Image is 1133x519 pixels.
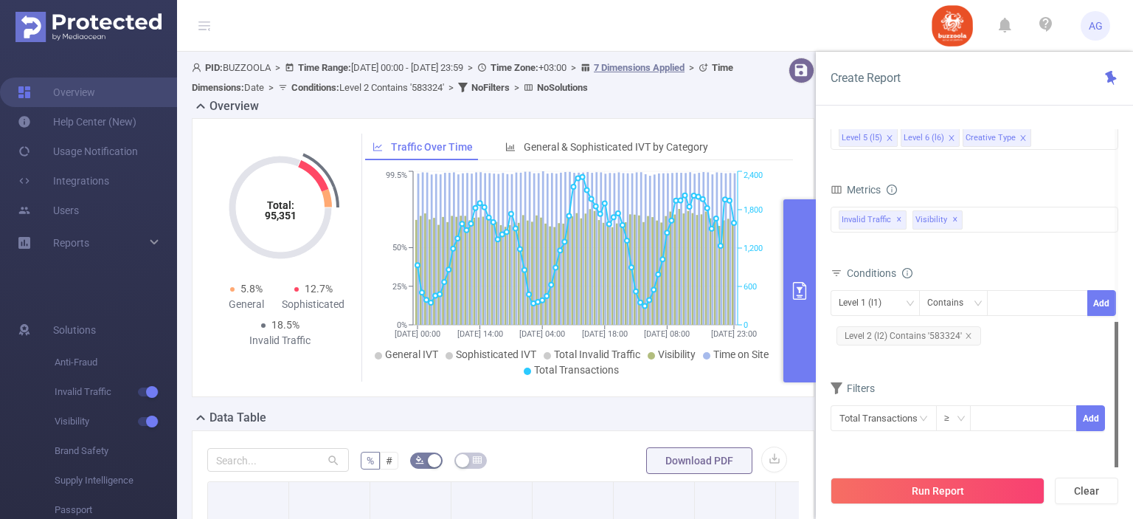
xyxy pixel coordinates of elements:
button: Add [1087,290,1116,316]
a: Usage Notification [18,137,138,166]
button: Add [1076,405,1105,431]
tspan: [DATE] 00:00 [395,329,440,339]
span: Filters [831,382,875,394]
div: Level 5 (l5) [842,128,882,148]
button: Download PDF [646,447,752,474]
i: icon: down [974,299,983,309]
tspan: 2,400 [744,171,763,181]
h2: Overview [209,97,259,115]
span: Traffic Over Time [391,141,473,153]
tspan: 0% [397,320,407,330]
span: Brand Safety [55,436,177,466]
a: Help Center (New) [18,107,136,137]
i: icon: close [886,134,893,143]
span: BUZZOOLA [DATE] 00:00 - [DATE] 23:59 +03:00 [192,62,733,93]
div: Creative Type [966,128,1016,148]
span: Invalid Traffic [839,210,907,230]
span: Visibility [912,210,963,230]
span: AG [1089,11,1103,41]
span: > [685,62,699,73]
span: General & Sophisticated IVT by Category [524,141,708,153]
b: PID: [205,62,223,73]
img: Protected Media [15,12,162,42]
a: Users [18,196,79,225]
tspan: 50% [392,244,407,253]
span: > [264,82,278,93]
tspan: [DATE] 18:00 [581,329,627,339]
div: Sophisticated [280,297,347,312]
i: icon: close [965,332,972,340]
i: icon: line-chart [373,142,383,152]
u: 7 Dimensions Applied [594,62,685,73]
span: > [510,82,524,93]
span: Level 2 (l2) Contains '583324' [836,326,981,346]
i: icon: user [192,63,205,72]
tspan: [DATE] 04:00 [519,329,565,339]
span: ✕ [952,211,958,229]
i: icon: table [473,456,482,464]
span: Reports [53,237,89,249]
b: Time Zone: [491,62,538,73]
span: Total Invalid Traffic [554,348,640,360]
span: # [386,455,392,467]
i: icon: close [948,134,955,143]
div: Invalid Traffic [246,333,313,348]
span: > [463,62,477,73]
tspan: [DATE] 08:00 [644,329,690,339]
span: Conditions [847,267,912,279]
tspan: 1,200 [744,244,763,253]
tspan: 25% [392,282,407,292]
div: Level 6 (l6) [904,128,944,148]
span: ✕ [896,211,902,229]
span: Total Transactions [534,364,619,376]
li: Level 5 (l5) [839,128,898,147]
span: Visibility [658,348,696,360]
span: Level 2 Contains '583324' [291,82,444,93]
tspan: 600 [744,282,757,292]
span: 5.8% [240,283,263,295]
span: Create Report [831,71,901,85]
span: Anti-Fraud [55,348,177,377]
li: Creative Type [963,128,1031,147]
span: Invalid Traffic [55,377,177,407]
i: icon: down [957,414,966,425]
a: Integrations [18,166,109,196]
tspan: 99.5% [386,171,407,181]
span: Solutions [53,315,96,345]
button: Run Report [831,478,1044,504]
i: icon: info-circle [902,268,912,278]
div: Contains [927,291,974,315]
tspan: Total: [266,199,294,211]
span: % [367,455,374,467]
h2: Data Table [209,409,266,427]
i: icon: bg-colors [415,456,424,464]
span: 12.7% [305,283,333,295]
i: icon: close [1019,134,1027,143]
tspan: [DATE] 23:00 [711,329,757,339]
b: Conditions : [291,82,339,93]
a: Reports [53,228,89,258]
div: General [213,297,280,312]
span: > [566,62,581,73]
span: Metrics [831,184,881,196]
span: General IVT [385,348,438,360]
span: Visibility [55,407,177,436]
tspan: 0 [744,320,748,330]
b: Time Range: [298,62,351,73]
tspan: [DATE] 14:00 [457,329,502,339]
b: No Solutions [537,82,588,93]
div: Level 1 (l1) [839,291,892,315]
span: > [444,82,458,93]
tspan: 1,800 [744,205,763,215]
i: icon: bar-chart [505,142,516,152]
span: 18.5% [271,319,299,331]
button: Clear [1055,478,1118,504]
span: > [271,62,285,73]
div: ≥ [944,406,960,430]
li: Level 6 (l6) [901,128,960,147]
span: Sophisticated IVT [456,348,536,360]
tspan: 95,351 [264,210,296,221]
span: Supply Intelligence [55,466,177,495]
b: No Filters [471,82,510,93]
i: icon: down [906,299,915,309]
